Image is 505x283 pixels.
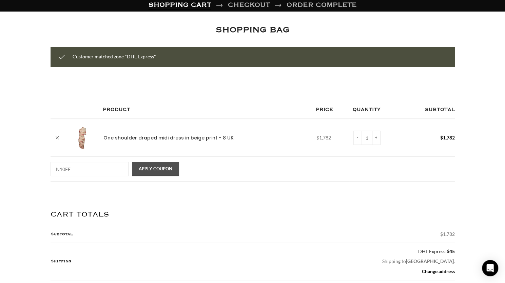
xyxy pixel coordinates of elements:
[149,3,211,7] span: Shopping cart
[406,258,454,264] strong: [GEOGRAPHIC_DATA]
[215,23,289,37] h1: SHOPPING BAG
[228,3,270,7] span: Checkout
[51,47,455,67] div: Customer matched zone "DHL Express"
[362,131,372,145] input: Product quantity
[353,131,362,145] input: -
[404,101,455,119] th: Subtotal
[447,248,455,254] bdi: 45
[440,135,455,140] bdi: 1,782
[68,124,95,151] img: One shoulder draped midi dress in beige print - 8 UK
[316,135,319,140] span: $
[422,268,455,274] a: Change address
[132,162,179,176] button: Apply coupon
[440,135,443,140] span: $
[52,133,62,143] a: Remove One shoulder draped midi dress in beige print - 8 UK from cart
[440,231,443,237] span: $
[312,101,349,119] th: Price
[156,258,454,265] p: Shipping to .
[156,248,454,255] label: DHL Express:
[349,101,404,119] th: Quantity
[103,135,234,141] a: One shoulder draped midi dress in beige print - 8 UK
[99,101,312,119] th: Product
[482,260,498,276] div: Open Intercom Messenger
[51,243,152,280] th: Shipping
[51,162,129,176] input: Coupon code
[447,248,449,254] span: $
[51,226,152,243] th: Subtotal
[51,210,455,219] h2: Cart totals
[440,231,455,237] bdi: 1,782
[372,131,381,145] input: +
[316,135,331,140] bdi: 1,782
